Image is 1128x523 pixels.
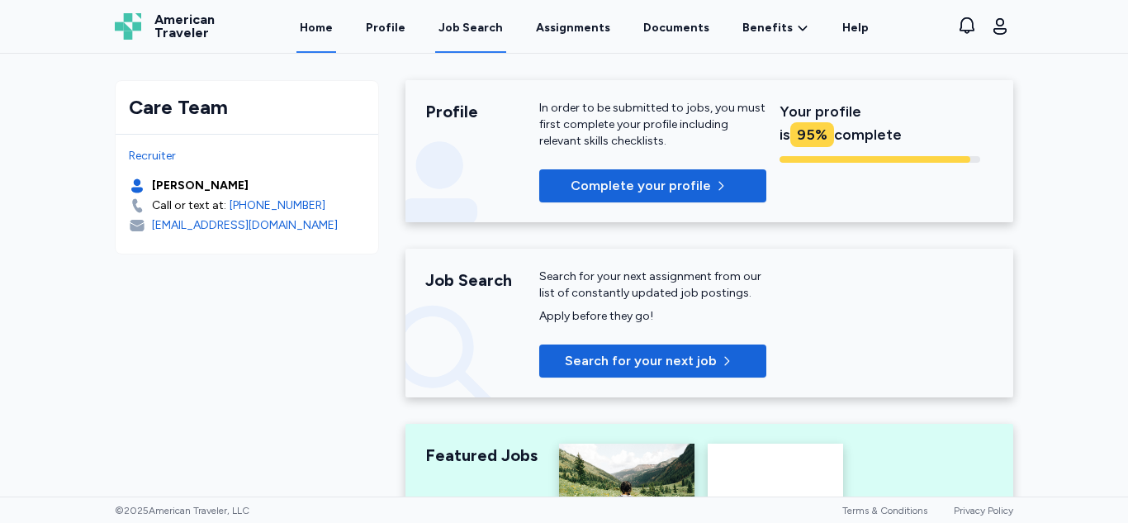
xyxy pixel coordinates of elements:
[435,2,506,53] a: Job Search
[425,100,539,123] div: Profile
[954,505,1013,516] a: Privacy Policy
[842,505,927,516] a: Terms & Conditions
[425,444,539,467] div: Featured Jobs
[129,148,365,164] div: Recruiter
[565,351,717,371] span: Search for your next job
[296,2,336,53] a: Home
[539,345,766,378] button: Search for your next job
[539,169,766,202] button: Complete your profile
[539,308,766,325] div: Apply before they go!
[742,20,793,36] span: Benefits
[115,504,249,517] span: © 2025 American Traveler, LLC
[571,176,711,196] span: Complete your profile
[152,197,226,214] div: Call or text at:
[780,100,980,146] div: Your profile is complete
[152,217,338,234] div: [EMAIL_ADDRESS][DOMAIN_NAME]
[154,13,215,40] span: American Traveler
[742,20,809,36] a: Benefits
[539,100,766,150] div: In order to be submitted to jobs, you must first complete your profile including relevant skills ...
[129,94,365,121] div: Care Team
[152,178,249,194] div: [PERSON_NAME]
[230,197,325,214] a: [PHONE_NUMBER]
[539,269,766,302] div: Search for your next assignment from our list of constantly updated job postings.
[790,122,834,147] div: 95 %
[425,269,539,292] div: Job Search
[115,13,141,40] img: Logo
[438,20,503,36] div: Job Search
